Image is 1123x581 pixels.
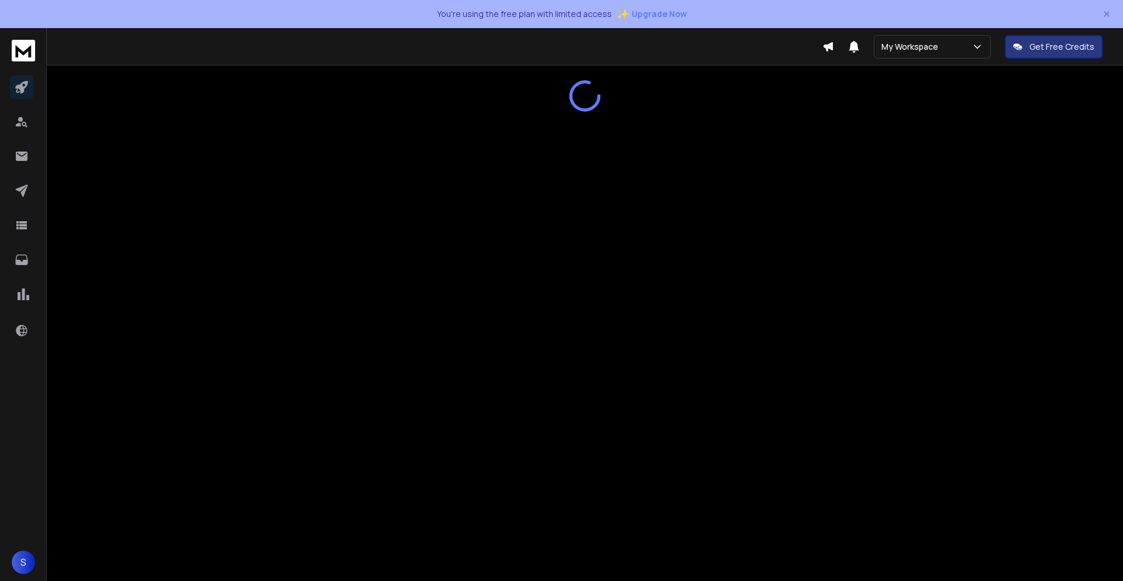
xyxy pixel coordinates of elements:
[12,40,35,61] img: logo
[616,2,687,26] button: ✨Upgrade Now
[616,6,629,22] span: ✨
[1005,35,1103,59] button: Get Free Credits
[12,551,35,574] button: S
[632,8,687,20] span: Upgrade Now
[1029,41,1094,53] p: Get Free Credits
[881,41,943,53] p: My Workspace
[437,8,612,20] p: You're using the free plan with limited access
